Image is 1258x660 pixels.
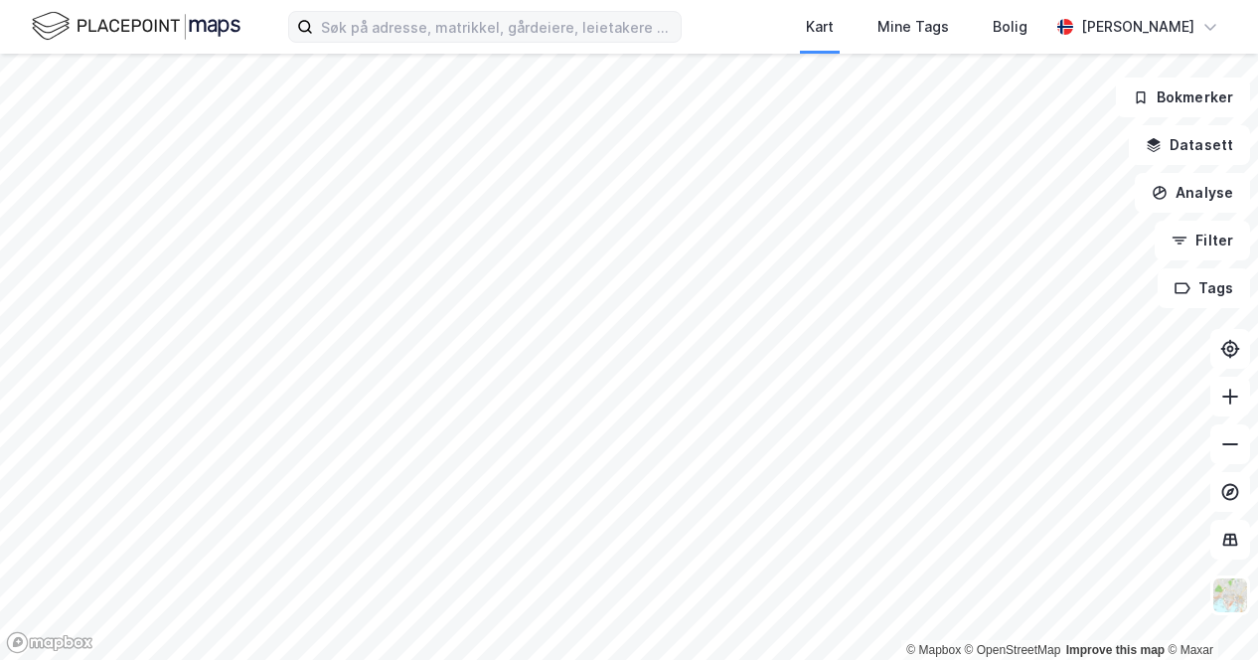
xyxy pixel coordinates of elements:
[32,9,240,44] img: logo.f888ab2527a4732fd821a326f86c7f29.svg
[993,15,1027,39] div: Bolig
[906,643,961,657] a: Mapbox
[1129,125,1250,165] button: Datasett
[877,15,949,39] div: Mine Tags
[1135,173,1250,213] button: Analyse
[1155,221,1250,260] button: Filter
[313,12,681,42] input: Søk på adresse, matrikkel, gårdeiere, leietakere eller personer
[806,15,834,39] div: Kart
[1159,565,1258,660] iframe: Chat Widget
[965,643,1061,657] a: OpenStreetMap
[1066,643,1165,657] a: Improve this map
[1159,565,1258,660] div: Kontrollprogram for chat
[1081,15,1194,39] div: [PERSON_NAME]
[6,631,93,654] a: Mapbox homepage
[1158,268,1250,308] button: Tags
[1116,78,1250,117] button: Bokmerker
